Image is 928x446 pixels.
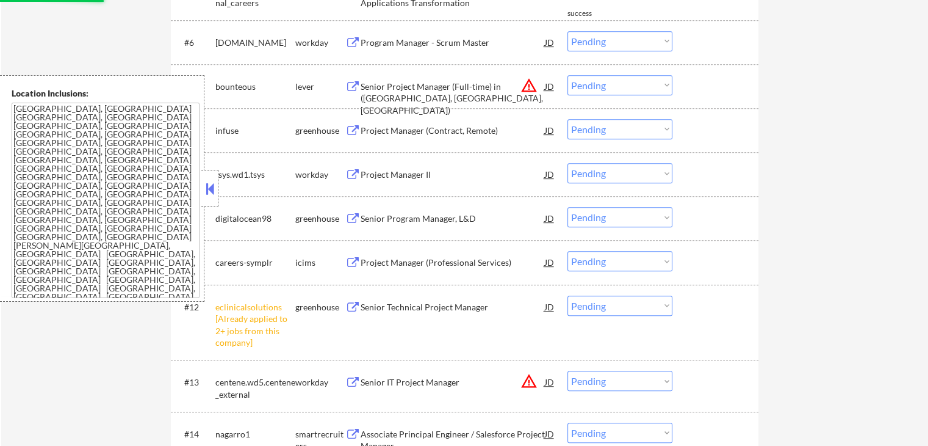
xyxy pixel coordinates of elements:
div: #14 [184,428,206,441]
div: Program Manager - Scrum Master [361,37,545,49]
div: centene.wd5.centene_external [215,376,295,400]
div: JD [544,163,556,185]
div: Senior Project Manager (Full-time) in ([GEOGRAPHIC_DATA], [GEOGRAPHIC_DATA], [GEOGRAPHIC_DATA]) [361,81,545,117]
div: JD [544,119,556,141]
div: JD [544,207,556,229]
div: Location Inclusions: [12,87,200,100]
div: digitalocean98 [215,213,295,225]
div: lever [295,81,345,93]
div: workday [295,169,345,181]
div: JD [544,423,556,445]
div: #13 [184,376,206,389]
div: success [567,9,616,19]
div: infuse [215,125,295,137]
div: greenhouse [295,301,345,313]
div: JD [544,251,556,273]
div: JD [544,31,556,53]
div: careers-symplr [215,257,295,269]
div: workday [295,376,345,389]
div: nagarro1 [215,428,295,441]
div: #12 [184,301,206,313]
div: JD [544,75,556,97]
div: [DOMAIN_NAME] [215,37,295,49]
div: eclinicalsolutions [Already applied to 2+ jobs from this company] [215,301,295,349]
div: bounteous [215,81,295,93]
div: tsys.wd1.tsys [215,169,295,181]
div: JD [544,371,556,393]
div: JD [544,296,556,318]
div: Project Manager II [361,169,545,181]
div: Project Manager (Professional Services) [361,257,545,269]
div: greenhouse [295,213,345,225]
div: #6 [184,37,206,49]
div: greenhouse [295,125,345,137]
button: warning_amber [520,77,538,94]
div: Senior Technical Project Manager [361,301,545,313]
div: Senior Program Manager, L&D [361,213,545,225]
div: Senior IT Project Manager [361,376,545,389]
div: workday [295,37,345,49]
div: Project Manager (Contract, Remote) [361,125,545,137]
div: icims [295,257,345,269]
button: warning_amber [520,373,538,390]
